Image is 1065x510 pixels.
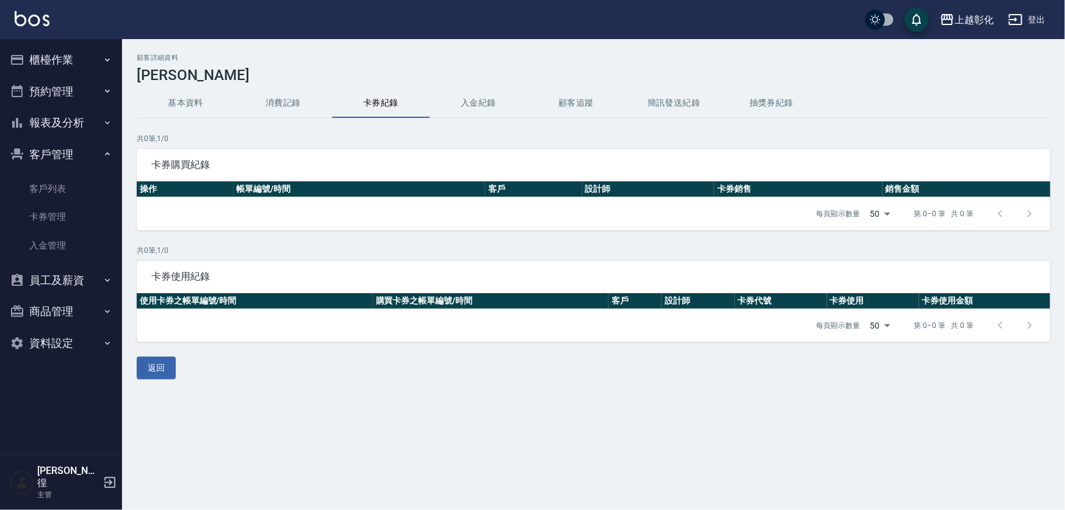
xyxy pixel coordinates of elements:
[37,489,99,500] p: 主管
[5,264,117,296] button: 員工及薪資
[904,7,929,32] button: save
[625,89,723,118] button: 簡訊發送紀錄
[1003,9,1050,31] button: 登出
[5,327,117,359] button: 資料設定
[151,271,1036,283] span: 卡券使用紀錄
[137,245,1050,256] p: 共 0 筆, 1 / 0
[5,231,117,260] a: 入金管理
[5,107,117,139] button: 報表及分析
[5,76,117,107] button: 預約管理
[137,181,234,197] th: 操作
[914,208,973,219] p: 第 0–0 筆 共 0 筆
[430,89,527,118] button: 入金紀錄
[919,293,1050,309] th: 卡券使用金額
[373,293,609,309] th: 購買卡券之帳單編號/時間
[10,470,34,495] img: Person
[662,293,734,309] th: 設計師
[5,203,117,231] a: 卡券管理
[735,293,827,309] th: 卡券代號
[15,11,49,26] img: Logo
[914,320,973,331] p: 第 0–0 筆 共 0 筆
[137,89,234,118] button: 基本資料
[137,54,1050,62] h2: 顧客詳細資料
[714,181,882,197] th: 卡券銷售
[935,7,998,32] button: 上越彰化
[485,181,582,197] th: 客戶
[827,293,919,309] th: 卡券使用
[151,159,1036,171] span: 卡券購買紀錄
[5,296,117,327] button: 商品管理
[865,309,895,342] div: 50
[332,89,430,118] button: 卡券紀錄
[234,89,332,118] button: 消費記錄
[723,89,820,118] button: 抽獎券紀錄
[608,293,662,309] th: 客戶
[137,67,1050,84] h3: [PERSON_NAME]
[137,293,373,309] th: 使用卡券之帳單編號/時間
[817,320,861,331] p: 每頁顯示數量
[955,12,994,27] div: 上越彰化
[5,44,117,76] button: 櫃檯作業
[37,465,99,489] h5: [PERSON_NAME]徨
[5,175,117,203] a: 客戶列表
[137,357,176,379] button: 返回
[234,181,486,197] th: 帳單編號/時間
[5,139,117,170] button: 客戶管理
[137,133,1050,144] p: 共 0 筆, 1 / 0
[582,181,715,197] th: 設計師
[527,89,625,118] button: 顧客追蹤
[865,197,895,230] div: 50
[883,181,1050,197] th: 銷售金額
[817,208,861,219] p: 每頁顯示數量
